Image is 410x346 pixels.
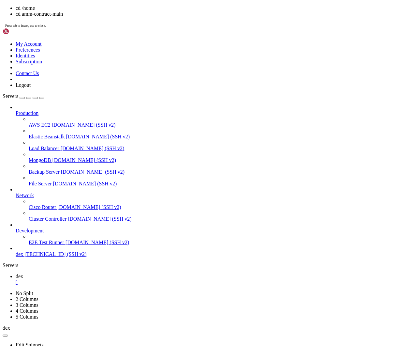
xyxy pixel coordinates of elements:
[3,133,325,138] x-row: To see these additional updates run: apt list --upgradable
[52,157,116,163] span: [DOMAIN_NAME] (SSH v2)
[3,8,325,14] x-row: root@[TECHNICAL_ID]'s password:
[66,134,130,139] span: [DOMAIN_NAME] (SSH v2)
[16,222,407,245] li: Development
[16,110,38,116] span: Production
[3,262,407,268] div: Servers
[29,157,51,163] span: MongoDB
[3,62,325,68] x-row: Usage of /: 17.9% of 217.88GB Users logged in: 0
[3,176,325,182] x-row: root@dapps-apps:/home# ls
[16,274,23,279] span: dex
[29,216,66,222] span: Cluster Controller
[110,193,136,198] span: boibook-ui
[3,187,26,192] span: Flash-Dex
[16,71,39,76] a: Contact Us
[29,210,407,222] li: Cluster Controller [DOMAIN_NAME] (SSH v2)
[52,122,116,128] span: [DOMAIN_NAME] (SSH v2)
[214,187,235,192] span: mini-app
[29,134,65,139] span: Elastic Beanstalk
[29,216,407,222] a: Cluster Controller [DOMAIN_NAME] (SSH v2)
[50,193,104,198] span: amm-contract-main.zip
[16,187,407,222] li: Network
[29,204,407,210] a: Cisco Router [DOMAIN_NAME] (SSH v2)
[24,251,86,257] span: [TECHNICAL_ID] (SSH v2)
[16,308,38,314] a: 4 Columns
[29,146,407,151] a: Load Balancer [DOMAIN_NAME] (SSH v2)
[53,181,117,186] span: [DOMAIN_NAME] (SSH v2)
[3,84,325,89] x-row: * Strictly confined Kubernetes makes edge and IoT secure. Learn how MicroK8s
[29,240,407,245] a: E2E Test Runner [DOMAIN_NAME] (SSH v2)
[66,240,129,245] span: [DOMAIN_NAME] (SSH v2)
[154,182,209,187] span: lucky-ponds-contracts
[3,89,325,95] x-row: just raised the bar for easy, resilient and secure K8s cluster deployment.
[3,68,325,73] x-row: Memory usage: 4% IPv4 address for eth0: [TECHNICAL_ID]
[154,187,201,192] span: luckyponds-indexer
[16,110,407,116] a: Production
[29,234,407,245] li: E2E Test Runner [DOMAIN_NAME] (SSH v2)
[29,128,407,140] li: Elastic Beanstalk [DOMAIN_NAME] (SSH v2)
[3,30,325,35] x-row: * Management: [URL][DOMAIN_NAME]
[16,41,42,47] a: My Account
[29,134,407,140] a: Elastic Beanstalk [DOMAIN_NAME] (SSH v2)
[3,111,325,117] x-row: Expanded Security Maintenance for Applications is not enabled.
[29,240,64,245] span: E2E Test Runner
[74,198,77,204] div: (26, 36)
[3,325,10,331] span: dex
[3,93,18,99] span: Servers
[3,149,325,155] x-row: Learn more about enabling ESM Apps service at [URL][DOMAIN_NAME]
[3,46,325,52] x-row: System information as of [DATE]
[3,13,325,19] x-row: Welcome to Ubuntu 22.04.5 LTS (GNU/Linux 5.15.0-152-generic x86_64)
[57,204,121,210] span: [DOMAIN_NAME] (SSH v2)
[3,182,44,187] span: CallsPayBot-main
[3,93,44,99] a: Servers
[3,127,325,133] x-row: 8 of these updates are standard security updates.
[16,47,40,53] a: Preferences
[16,5,407,11] li: cd /home
[3,35,325,41] x-row: * Support: [URL][DOMAIN_NAME]
[3,171,325,176] x-row: root@dapps-apps:~# cd /home
[154,193,188,198] span: [DOMAIN_NAME]
[16,104,407,187] li: Production
[3,198,325,204] x-row: root@dapps-apps:/home# cd
[16,59,42,64] a: Subscription
[3,57,325,62] x-row: System load: 0.73 Processes: 174
[50,182,83,187] span: UniswapV2-BSC
[68,216,132,222] span: [DOMAIN_NAME] (SSH v2)
[16,251,23,257] span: dex
[16,193,407,198] a: Network
[16,274,407,285] a: dex
[3,144,325,149] x-row: 4 additional security updates can be applied with ESM Apps.
[61,169,125,175] span: [DOMAIN_NAME] (SSH v2)
[29,169,60,175] span: Backup Server
[61,146,124,151] span: [DOMAIN_NAME] (SSH v2)
[16,279,407,285] a: 
[3,3,325,8] x-row: Access denied
[16,245,407,257] li: dex [TECHNICAL_ID] (SSH v2)
[29,204,56,210] span: Cisco Router
[29,181,407,187] a: File Server [DOMAIN_NAME] (SSH v2)
[3,193,23,198] span: Rollgame
[29,122,407,128] a: AWS EC2 [DOMAIN_NAME] (SSH v2)
[110,187,149,192] span: boibook-backend
[16,82,31,88] a: Logout
[3,28,40,35] img: Shellngn
[16,291,33,296] a: No Split
[3,165,325,171] x-row: Last login: [DATE] from [TECHNICAL_ID]
[29,140,407,151] li: Load Balancer [DOMAIN_NAME] (SSH v2)
[16,302,38,308] a: 3 Columns
[16,11,407,17] li: cd amm-contract-main
[5,24,46,27] span: Press tab to insert, esc to close.
[29,116,407,128] li: AWS EC2 [DOMAIN_NAME] (SSH v2)
[29,151,407,163] li: MongoDB [DOMAIN_NAME] (SSH v2)
[29,122,51,128] span: AWS EC2
[16,251,407,257] a: dex [TECHNICAL_ID] (SSH v2)
[16,296,38,302] a: 2 Columns
[3,122,325,128] x-row: 8 updates can be applied immediately.
[110,182,141,187] span: amm-frontend
[29,157,407,163] a: MongoDB [DOMAIN_NAME] (SSH v2)
[29,175,407,187] li: File Server [DOMAIN_NAME] (SSH v2)
[16,228,407,234] a: Development
[3,24,325,30] x-row: * Documentation: [URL][DOMAIN_NAME]
[211,193,237,198] span: tradingbot
[50,187,94,192] span: amm-contract-main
